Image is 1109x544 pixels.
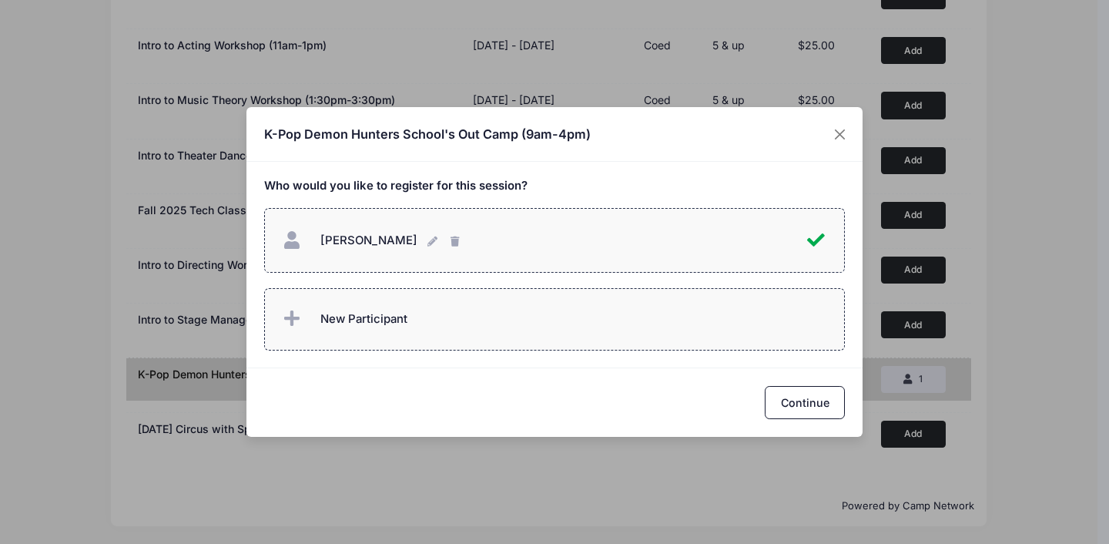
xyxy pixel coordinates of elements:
[451,224,463,257] button: [PERSON_NAME]
[765,386,845,419] button: Continue
[427,224,440,257] button: [PERSON_NAME]
[320,311,407,327] span: New Participant
[320,233,417,247] span: [PERSON_NAME]
[826,120,854,148] button: Close
[264,180,846,193] h5: Who would you like to register for this session?
[264,125,591,143] h4: K-Pop Demon Hunters School's Out Camp (9am-4pm)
